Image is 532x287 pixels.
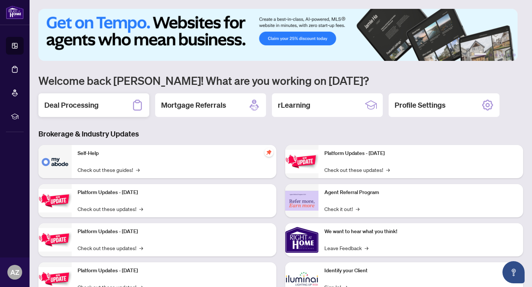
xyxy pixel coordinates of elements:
[265,148,273,157] span: pushpin
[324,166,390,174] a: Check out these updates!→
[285,191,318,211] img: Agent Referral Program
[161,100,226,110] h2: Mortgage Referrals
[395,100,446,110] h2: Profile Settings
[6,6,24,19] img: logo
[78,189,270,197] p: Platform Updates - [DATE]
[38,129,523,139] h3: Brokerage & Industry Updates
[474,53,486,56] button: 1
[10,267,19,277] span: AZ
[502,261,525,283] button: Open asap
[38,145,72,178] img: Self-Help
[324,149,517,158] p: Platform Updates - [DATE]
[324,205,359,213] a: Check it out!→
[78,166,140,174] a: Check out these guides!→
[139,205,143,213] span: →
[324,244,368,252] a: Leave Feedback→
[78,149,270,158] p: Self-Help
[285,223,318,256] img: We want to hear what you think!
[78,205,143,213] a: Check out these updates!→
[285,150,318,173] img: Platform Updates - June 23, 2025
[44,100,99,110] h2: Deal Processing
[78,244,143,252] a: Check out these updates!→
[78,228,270,236] p: Platform Updates - [DATE]
[38,228,72,251] img: Platform Updates - July 21, 2025
[507,53,510,56] button: 5
[513,53,516,56] button: 6
[278,100,310,110] h2: rLearning
[489,53,492,56] button: 2
[38,9,518,61] img: Slide 0
[78,267,270,275] p: Platform Updates - [DATE]
[139,244,143,252] span: →
[38,189,72,212] img: Platform Updates - September 16, 2025
[356,205,359,213] span: →
[324,189,517,197] p: Agent Referral Program
[38,73,523,87] h1: Welcome back [PERSON_NAME]! What are you working on [DATE]?
[365,244,368,252] span: →
[136,166,140,174] span: →
[495,53,498,56] button: 3
[501,53,504,56] button: 4
[324,228,517,236] p: We want to hear what you think!
[386,166,390,174] span: →
[324,267,517,275] p: Identify your Client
